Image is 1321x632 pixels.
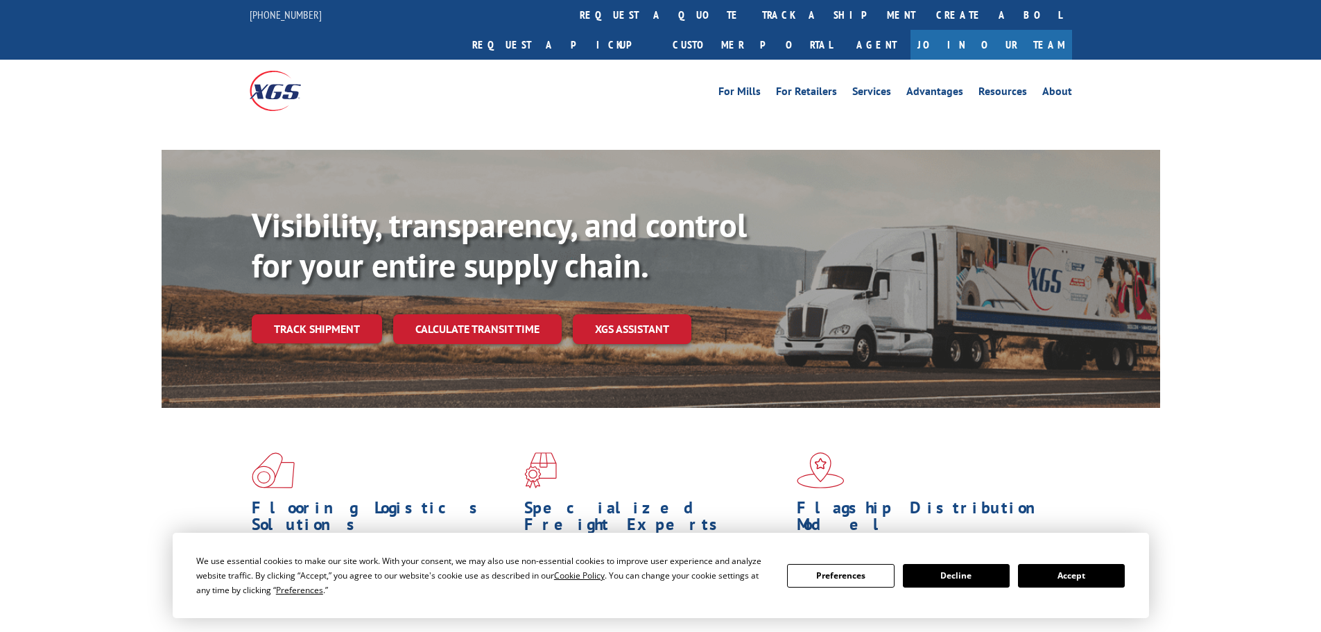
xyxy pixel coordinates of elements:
[906,86,963,101] a: Advantages
[462,30,662,60] a: Request a pickup
[196,554,770,597] div: We use essential cookies to make our site work. With your consent, we may also use non-essential ...
[252,203,747,287] b: Visibility, transparency, and control for your entire supply chain.
[554,570,605,581] span: Cookie Policy
[797,499,1059,540] h1: Flagship Distribution Model
[787,564,894,588] button: Preferences
[276,584,323,596] span: Preferences
[718,86,761,101] a: For Mills
[524,499,786,540] h1: Specialized Freight Experts
[252,452,295,488] img: xgs-icon-total-supply-chain-intelligence-red
[173,533,1149,618] div: Cookie Consent Prompt
[662,30,843,60] a: Customer Portal
[573,314,691,344] a: XGS ASSISTANT
[776,86,837,101] a: For Retailers
[852,86,891,101] a: Services
[797,452,845,488] img: xgs-icon-flagship-distribution-model-red
[1042,86,1072,101] a: About
[252,499,514,540] h1: Flooring Logistics Solutions
[393,314,562,344] a: Calculate transit time
[903,564,1010,588] button: Decline
[250,8,322,22] a: [PHONE_NUMBER]
[910,30,1072,60] a: Join Our Team
[843,30,910,60] a: Agent
[1018,564,1125,588] button: Accept
[978,86,1027,101] a: Resources
[524,452,557,488] img: xgs-icon-focused-on-flooring-red
[252,314,382,343] a: Track shipment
